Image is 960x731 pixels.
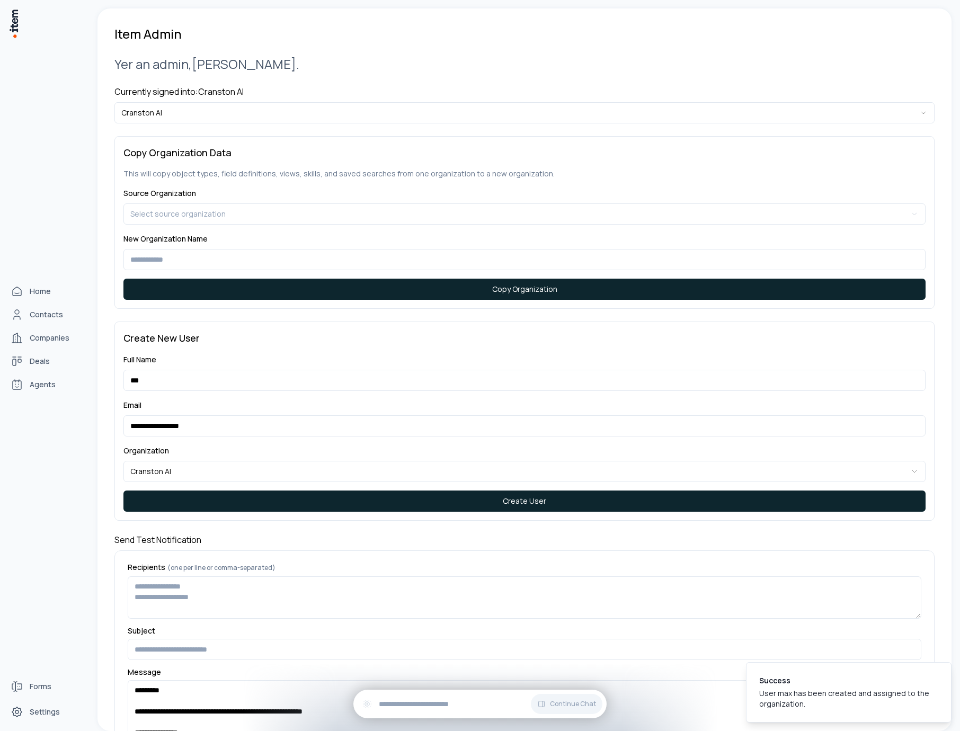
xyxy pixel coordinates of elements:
[6,304,87,325] a: Contacts
[123,145,926,160] h3: Copy Organization Data
[30,681,51,692] span: Forms
[8,8,19,39] img: Item Brain Logo
[167,563,275,572] span: (one per line or comma-separated)
[123,331,926,345] h3: Create New User
[30,379,56,390] span: Agents
[6,701,87,723] a: Settings
[550,700,596,708] span: Continue Chat
[123,445,169,456] label: Organization
[128,627,921,635] label: Subject
[123,168,926,179] p: This will copy object types, field definitions, views, skills, and saved searches from one organi...
[114,85,935,98] h4: Currently signed into: Cranston AI
[531,694,602,714] button: Continue Chat
[30,356,50,367] span: Deals
[123,491,926,512] button: Create User
[30,707,60,717] span: Settings
[6,374,87,395] a: Agents
[6,676,87,697] a: Forms
[30,286,51,297] span: Home
[123,354,156,364] label: Full Name
[6,281,87,302] a: Home
[759,675,934,686] div: Success
[123,279,926,300] button: Copy Organization
[6,327,87,349] a: Companies
[114,533,935,546] h4: Send Test Notification
[759,688,934,709] div: User max has been created and assigned to the organization.
[114,25,182,42] h1: Item Admin
[123,234,208,244] label: New Organization Name
[30,309,63,320] span: Contacts
[123,188,196,198] label: Source Organization
[123,400,141,410] label: Email
[30,333,69,343] span: Companies
[353,690,607,718] div: Continue Chat
[128,668,921,676] label: Message
[114,55,935,73] h2: Yer an admin, [PERSON_NAME] .
[128,564,921,572] label: Recipients
[6,351,87,372] a: deals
